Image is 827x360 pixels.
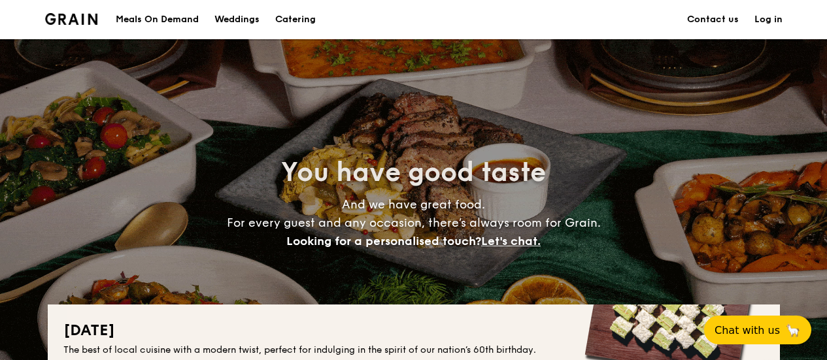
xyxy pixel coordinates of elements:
div: The best of local cuisine with a modern twist, perfect for indulging in the spirit of our nation’... [63,344,764,357]
span: And we have great food. For every guest and any occasion, there’s always room for Grain. [227,197,601,248]
img: Grain [45,13,98,25]
span: Let's chat. [481,234,541,248]
span: 🦙 [785,323,801,338]
span: You have good taste [281,157,546,188]
span: Chat with us [715,324,780,336]
a: Logotype [45,13,98,25]
h2: [DATE] [63,320,764,341]
span: Looking for a personalised touch? [286,234,481,248]
button: Chat with us🦙 [704,316,811,344]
